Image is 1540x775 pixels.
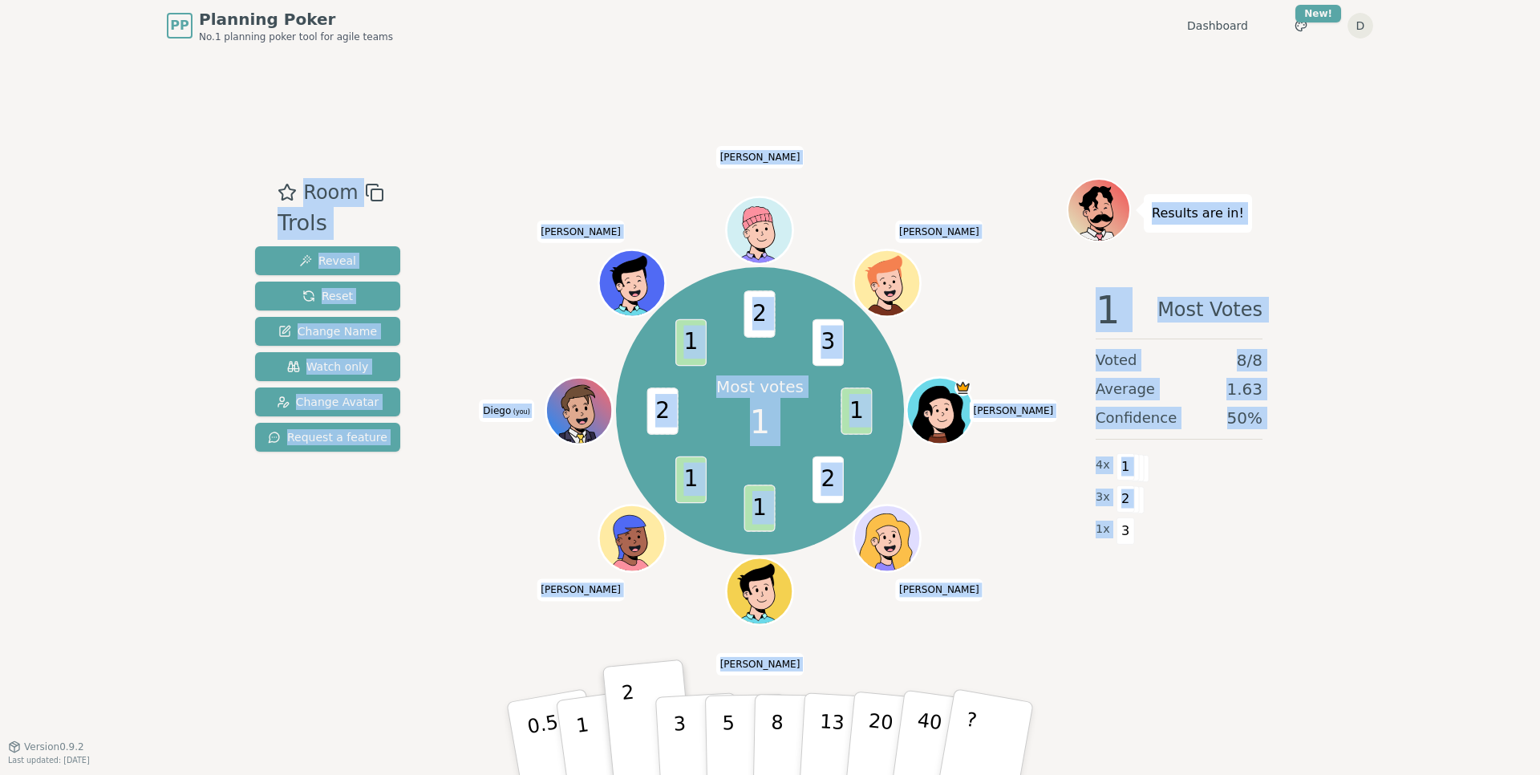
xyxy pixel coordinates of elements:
[970,400,1058,422] span: Click to change your name
[303,178,358,207] span: Room
[744,290,776,338] span: 2
[302,288,353,304] span: Reset
[199,8,393,30] span: Planning Poker
[1096,521,1110,538] span: 1 x
[716,375,804,398] p: Most votes
[675,456,707,504] span: 1
[299,253,356,269] span: Reveal
[1187,18,1248,34] a: Dashboard
[716,146,804,168] span: Click to change your name
[537,579,625,602] span: Click to change your name
[1096,456,1110,474] span: 4 x
[1347,13,1373,39] button: D
[268,429,387,445] span: Request a feature
[24,741,84,753] span: Version 0.9.2
[1227,407,1262,429] span: 50 %
[1237,349,1262,371] span: 8 / 8
[255,246,400,275] button: Reveal
[1096,407,1177,429] span: Confidence
[511,408,530,416] span: (you)
[1096,290,1121,329] span: 1
[278,178,297,207] button: Add as favourite
[813,456,844,504] span: 2
[841,387,873,435] span: 1
[199,30,393,43] span: No.1 planning poker tool for agile teams
[1295,5,1341,22] div: New!
[537,221,625,243] span: Click to change your name
[1096,378,1155,400] span: Average
[255,317,400,346] button: Change Name
[549,379,611,442] button: Click to change your avatar
[621,681,642,769] p: 2
[1152,202,1244,225] p: Results are in!
[895,579,983,602] span: Click to change your name
[1226,378,1262,400] span: 1.63
[278,323,377,339] span: Change Name
[1096,349,1137,371] span: Voted
[8,741,84,753] button: Version0.9.2
[1096,489,1110,506] span: 3 x
[255,387,400,416] button: Change Avatar
[479,400,533,422] span: Click to change your name
[1287,11,1315,40] button: New!
[1116,517,1135,545] span: 3
[277,394,379,410] span: Change Avatar
[813,319,844,367] span: 3
[750,398,770,446] span: 1
[278,207,383,240] div: Trols
[255,352,400,381] button: Watch only
[955,379,972,396] span: Hugo is the host
[255,423,400,452] button: Request a feature
[647,387,679,435] span: 2
[744,485,776,532] span: 1
[167,8,393,43] a: PPPlanning PokerNo.1 planning poker tool for agile teams
[1116,485,1135,513] span: 2
[716,653,804,676] span: Click to change your name
[1157,290,1262,329] span: Most Votes
[675,319,707,367] span: 1
[170,16,188,35] span: PP
[8,756,90,765] span: Last updated: [DATE]
[895,221,983,243] span: Click to change your name
[287,359,369,375] span: Watch only
[255,282,400,310] button: Reset
[1116,453,1135,481] span: 1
